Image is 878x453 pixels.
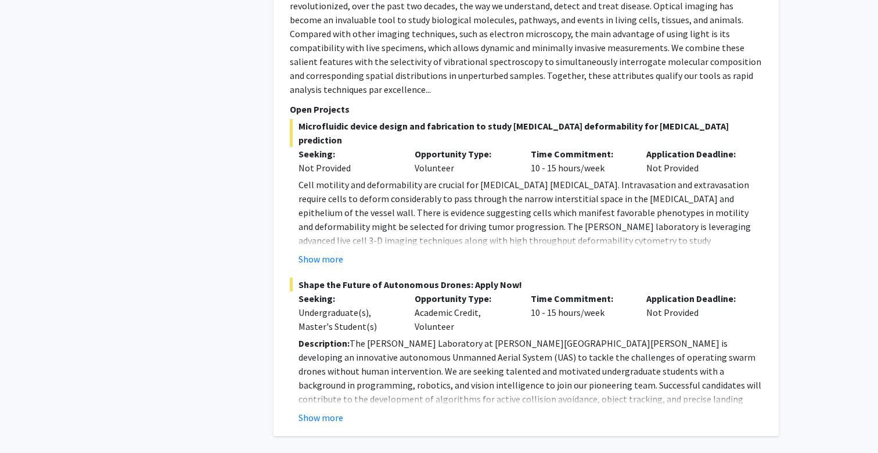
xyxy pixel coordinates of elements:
p: Opportunity Type: [415,147,513,161]
p: Time Commitment: [531,292,629,305]
button: Show more [298,411,343,425]
span: Shape the Future of Autonomous Drones: Apply Now! [290,278,762,292]
p: Time Commitment: [531,147,629,161]
p: Cell motility and deformability are crucial for [MEDICAL_DATA] [MEDICAL_DATA]. Intravasation and ... [298,178,762,261]
div: Undergraduate(s), Master's Student(s) [298,305,397,333]
button: Show more [298,252,343,266]
div: Not Provided [638,147,754,175]
p: Application Deadline: [646,147,745,161]
p: Opportunity Type: [415,292,513,305]
p: Application Deadline: [646,292,745,305]
p: The [PERSON_NAME] Laboratory at [PERSON_NAME][GEOGRAPHIC_DATA][PERSON_NAME] is developing an inno... [298,336,762,420]
p: Seeking: [298,292,397,305]
p: Seeking: [298,147,397,161]
div: 10 - 15 hours/week [522,292,638,333]
div: Not Provided [638,292,754,333]
div: Volunteer [406,147,522,175]
iframe: Chat [9,401,49,444]
strong: Description: [298,337,350,349]
div: Academic Credit, Volunteer [406,292,522,333]
div: Not Provided [298,161,397,175]
div: 10 - 15 hours/week [522,147,638,175]
span: Microfluidic device design and fabrication to study [MEDICAL_DATA] deformability for [MEDICAL_DAT... [290,119,762,147]
p: Open Projects [290,102,762,116]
